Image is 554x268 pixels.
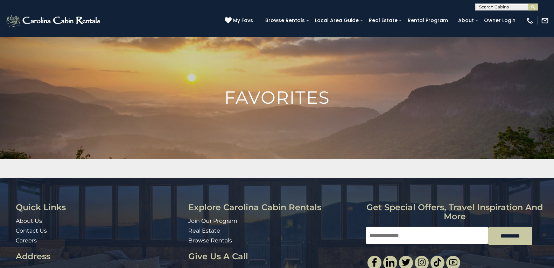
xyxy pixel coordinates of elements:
[225,17,255,25] a: My Favs
[188,218,237,224] a: Join Our Program
[541,17,549,25] img: mail-regular-white.png
[311,15,362,26] a: Local Area Guide
[366,203,544,221] h3: Get special offers, travel inspiration and more
[16,227,47,234] a: Contact Us
[370,258,379,267] img: facebook-single.svg
[5,14,102,28] img: White-1-2.png
[386,258,394,267] img: linkedin-single.svg
[449,258,457,267] img: youtube-light.svg
[262,15,308,26] a: Browse Rentals
[16,218,42,224] a: About Us
[418,258,426,267] img: instagram-single.svg
[188,252,361,261] h3: Give Us A Call
[233,17,253,24] span: My Favs
[404,15,451,26] a: Rental Program
[16,252,183,261] h3: Address
[188,227,220,234] a: Real Estate
[433,258,442,267] img: tiktok.svg
[16,237,37,244] a: Careers
[365,15,401,26] a: Real Estate
[402,258,410,267] img: twitter-single.svg
[526,17,534,25] img: phone-regular-white.png
[188,237,232,244] a: Browse Rentals
[188,203,361,212] h3: Explore Carolina Cabin Rentals
[455,15,477,26] a: About
[16,203,183,212] h3: Quick Links
[481,15,519,26] a: Owner Login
